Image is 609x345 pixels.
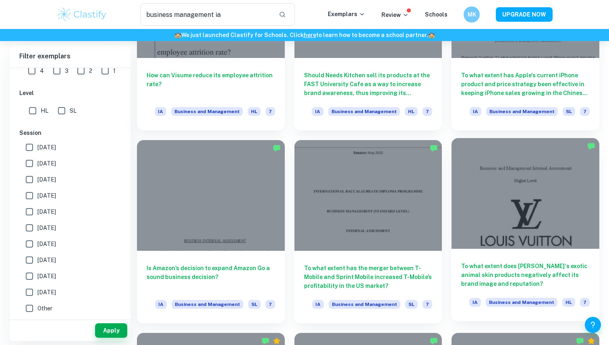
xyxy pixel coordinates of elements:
a: To what extent does [PERSON_NAME]‘s exotic animal skin products negatively affect its brand image... [452,140,599,323]
h6: How can Visume reduce its employee attrition rate? [147,71,275,97]
img: Clastify logo [56,6,108,23]
span: 7 [580,107,590,116]
img: Marked [273,144,281,152]
span: 1 [113,66,116,75]
span: IA [470,107,481,116]
span: [DATE] [37,207,56,216]
p: Review [381,10,409,19]
span: Business and Management [329,300,400,309]
h6: Level [19,89,121,97]
span: SL [563,107,575,116]
span: 2 [89,66,92,75]
span: 7 [423,300,432,309]
button: UPGRADE NOW [496,7,553,22]
h6: Session [19,128,121,137]
span: HL [41,106,48,115]
p: Exemplars [328,10,365,19]
span: SL [70,106,77,115]
span: Business and Management [486,298,557,307]
input: Search for any exemplars... [141,3,272,26]
h6: Filter exemplars [10,45,130,68]
a: here [304,32,316,38]
span: Business and Management [172,300,243,309]
a: To what extent has the merger between T-Mobile and Sprint Mobile increased T-Mobile’s profitabili... [294,140,442,323]
div: Premium [273,337,281,345]
span: IA [155,300,167,309]
span: [DATE] [37,191,56,200]
span: HL [248,107,261,116]
span: IA [312,107,323,116]
span: 3 [65,66,68,75]
span: 7 [580,298,590,307]
img: Marked [576,337,584,345]
span: HL [562,298,575,307]
span: [DATE] [37,175,56,184]
img: Marked [430,337,438,345]
span: Business and Management [328,107,400,116]
button: Help and Feedback [585,317,601,333]
img: Marked [430,144,438,152]
span: IA [312,300,324,309]
span: [DATE] [37,240,56,248]
span: 7 [265,107,275,116]
span: 4 [40,66,44,75]
span: [DATE] [37,288,56,297]
h6: To what extent has the merger between T-Mobile and Sprint Mobile increased T-Mobile’s profitabili... [304,264,433,290]
span: [DATE] [37,223,56,232]
h6: MK [467,10,476,19]
a: Is Amazon’s decision to expand Amazon Go a sound business decision?IABusiness and ManagementSL7 [137,140,285,323]
span: [DATE] [37,143,56,152]
span: 🏫 [428,32,435,38]
button: Apply [95,323,127,338]
span: [DATE] [37,159,56,168]
h6: We just launched Clastify for Schools. Click to learn how to become a school partner. [2,31,607,39]
span: Business and Management [486,107,558,116]
a: Schools [425,11,447,18]
span: 🏫 [174,32,181,38]
span: [DATE] [37,272,56,281]
h6: Is Amazon’s decision to expand Amazon Go a sound business decision? [147,264,275,290]
span: 7 [265,300,275,309]
span: Business and Management [171,107,243,116]
span: SL [248,300,261,309]
span: 7 [423,107,432,116]
h6: Should Needs Kitchen sell its products at the FAST University Cafe as a way to increase brand awa... [304,71,433,97]
span: IA [155,107,166,116]
div: Premium [587,337,595,345]
span: HL [405,107,418,116]
span: SL [405,300,418,309]
span: IA [469,298,481,307]
img: Marked [261,337,269,345]
span: [DATE] [37,256,56,264]
h6: To what extent has Apple's current iPhone product and price strategy been effective in keeping iP... [461,71,590,97]
img: Marked [587,142,595,150]
span: Other [37,304,52,313]
button: MK [464,6,480,23]
h6: To what extent does [PERSON_NAME]‘s exotic animal skin products negatively affect its brand image... [461,262,590,288]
